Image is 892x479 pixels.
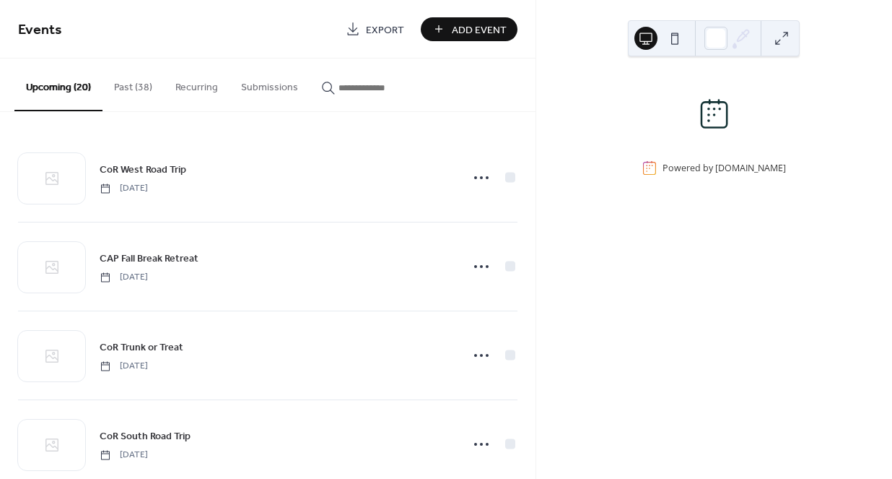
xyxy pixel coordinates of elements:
a: Export [335,17,415,41]
span: [DATE] [100,271,148,284]
button: Past (38) [102,59,164,110]
span: [DATE] [100,449,148,462]
button: Upcoming (20) [14,59,102,111]
button: Recurring [164,59,229,110]
button: Add Event [421,17,517,41]
a: CAP Fall Break Retreat [100,250,198,267]
button: Submissions [229,59,310,110]
span: CAP Fall Break Retreat [100,251,198,267]
span: CoR West Road Trip [100,163,186,178]
span: [DATE] [100,182,148,195]
span: CoR South Road Trip [100,429,191,444]
a: CoR Trunk or Treat [100,339,183,355]
a: CoR West Road Trip [100,161,186,178]
div: Powered by [663,162,786,174]
a: CoR South Road Trip [100,428,191,444]
span: [DATE] [100,360,148,373]
span: Events [18,16,62,44]
span: Add Event [452,22,507,38]
span: CoR Trunk or Treat [100,340,183,355]
span: Export [366,22,404,38]
a: [DOMAIN_NAME] [715,162,786,174]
